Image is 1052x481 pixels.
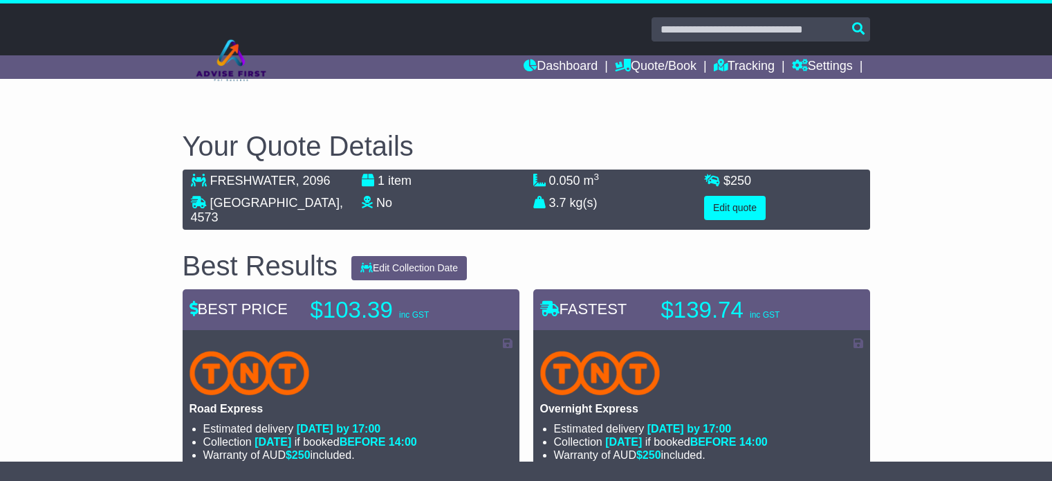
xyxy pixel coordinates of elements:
span: BEST PRICE [190,300,288,318]
a: Dashboard [524,55,598,79]
button: Edit Collection Date [351,256,467,280]
span: 0.050 [549,174,580,188]
span: No [376,196,392,210]
span: $ [636,449,661,461]
a: Settings [792,55,853,79]
span: [DATE] [605,436,642,448]
sup: 3 [594,172,600,182]
a: Tracking [714,55,775,79]
li: Estimated delivery [554,422,863,435]
img: TNT Domestic: Overnight Express [540,351,661,395]
span: $ [286,449,311,461]
span: 14:00 [389,436,417,448]
h2: Your Quote Details [183,131,870,161]
span: , 4573 [191,196,343,225]
span: [DATE] [255,436,291,448]
span: inc GST [399,310,429,320]
button: Edit quote [704,196,766,220]
p: Road Express [190,402,513,415]
span: [GEOGRAPHIC_DATA] [210,196,340,210]
span: m [584,174,600,188]
span: if booked [605,436,767,448]
span: BEFORE [690,436,737,448]
span: [DATE] by 17:00 [297,423,381,435]
li: Collection [554,435,863,448]
span: FRESHWATER [210,174,296,188]
div: Best Results [176,251,345,281]
span: 250 [643,449,661,461]
span: 1 [378,174,385,188]
span: 14:00 [739,436,768,448]
li: Warranty of AUD included. [203,448,513,462]
span: 250 [292,449,311,461]
p: Overnight Express [540,402,863,415]
img: TNT Domestic: Road Express [190,351,310,395]
span: [DATE] by 17:00 [647,423,732,435]
span: BEFORE [340,436,386,448]
span: if booked [255,436,416,448]
p: $139.74 [661,296,834,324]
span: kg(s) [570,196,598,210]
span: 3.7 [549,196,566,210]
span: 250 [730,174,751,188]
span: , 2096 [296,174,331,188]
li: Collection [203,435,513,448]
a: Quote/Book [615,55,696,79]
span: $ [723,174,751,188]
span: FASTEST [540,300,627,318]
span: item [388,174,412,188]
span: inc GST [750,310,779,320]
li: Warranty of AUD included. [554,448,863,462]
li: Estimated delivery [203,422,513,435]
p: $103.39 [311,296,483,324]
